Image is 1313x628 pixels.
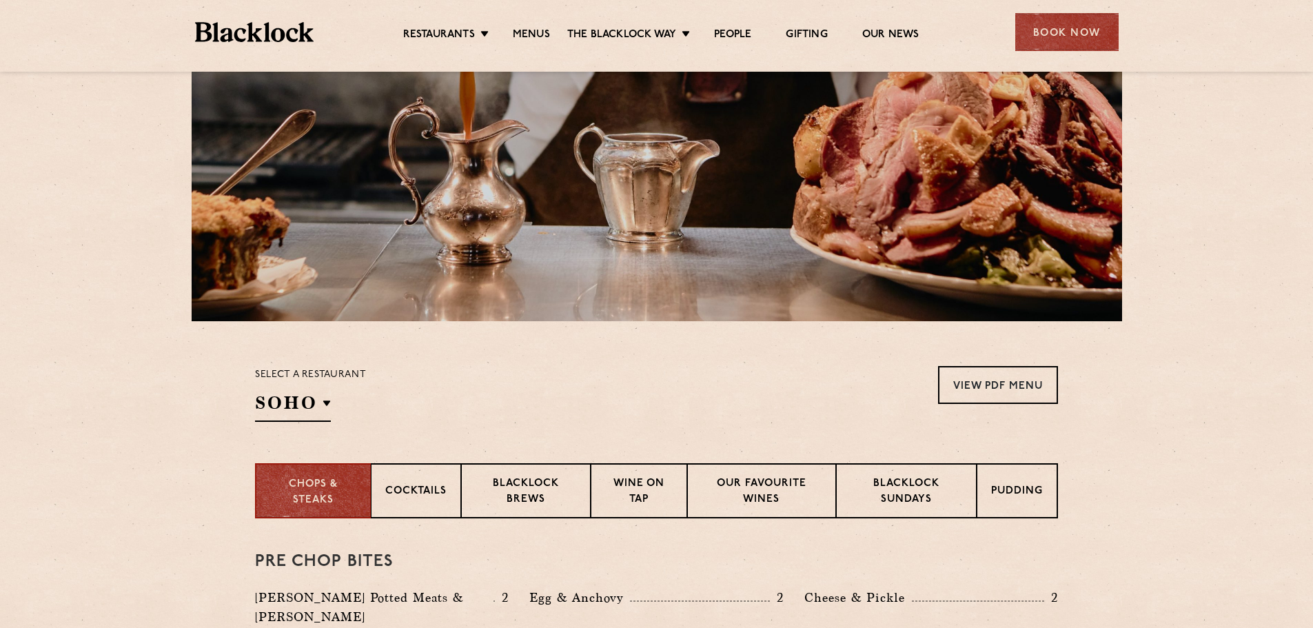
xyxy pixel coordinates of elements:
[270,477,356,508] p: Chops & Steaks
[786,28,827,43] a: Gifting
[991,484,1043,501] p: Pudding
[255,588,493,627] p: [PERSON_NAME] Potted Meats & [PERSON_NAME]
[195,22,314,42] img: BL_Textured_Logo-footer-cropped.svg
[702,476,821,509] p: Our favourite wines
[385,484,447,501] p: Cocktails
[851,476,962,509] p: Blacklock Sundays
[1015,13,1119,51] div: Book Now
[714,28,751,43] a: People
[255,366,366,384] p: Select a restaurant
[1044,589,1058,607] p: 2
[605,476,673,509] p: Wine on Tap
[567,28,676,43] a: The Blacklock Way
[770,589,784,607] p: 2
[255,553,1058,571] h3: Pre Chop Bites
[529,588,630,607] p: Egg & Anchovy
[862,28,919,43] a: Our News
[513,28,550,43] a: Menus
[804,588,912,607] p: Cheese & Pickle
[938,366,1058,404] a: View PDF Menu
[403,28,475,43] a: Restaurants
[476,476,576,509] p: Blacklock Brews
[495,589,509,607] p: 2
[255,391,331,422] h2: SOHO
